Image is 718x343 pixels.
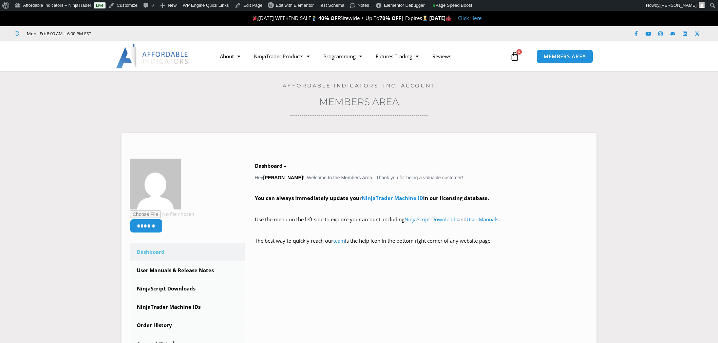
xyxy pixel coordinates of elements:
[130,262,245,279] a: User Manuals & Release Notes
[247,48,317,64] a: NinjaTrader Products
[130,159,181,209] img: f001ef26cfeba832032fa05eb7a51d5e134d8c0795fe1447f1a4c4a3fd7a8bf6
[255,215,588,234] p: Use the menu on the left side to explore your account, including and .
[369,48,426,64] a: Futures Trading
[255,162,287,169] b: Dashboard –
[446,16,451,21] img: 🏭
[516,49,522,55] span: 0
[317,48,369,64] a: Programming
[94,2,106,8] a: Live
[253,16,258,21] img: 🎉
[660,3,697,8] span: [PERSON_NAME]
[130,298,245,316] a: NinjaTrader Machine IDs
[458,15,481,21] a: Click Here
[213,48,247,64] a: About
[130,317,245,334] a: Order History
[422,16,428,21] img: ⌛
[311,16,317,21] img: 🏌️‍♂️
[101,30,203,37] iframe: Customer reviews powered by Trustpilot
[379,15,401,21] strong: 70% OFF
[500,46,530,66] a: 0
[255,161,588,255] div: Hey ! Welcome to the Members Area. Thank you for being a valuable customer!
[251,15,429,21] span: [DATE] WEEKEND SALE Sitewide + Up To | Expires
[130,280,245,298] a: NinjaScript Downloads
[130,243,245,261] a: Dashboard
[333,237,345,244] a: team
[362,195,423,201] a: NinjaTrader Machine ID
[255,195,489,201] strong: You can always immediately update your in our licensing database.
[544,54,586,59] span: MEMBERS AREA
[25,29,91,38] span: Mon - Fri: 8:00 AM – 6:00 PM EST
[255,236,588,255] p: The best way to quickly reach our is the help icon in the bottom right corner of any website page!
[404,216,458,223] a: NinjaScript Downloads
[319,96,399,107] a: Members Area
[276,3,314,8] span: Edit with Elementor
[263,175,303,180] strong: [PERSON_NAME]
[116,44,189,68] img: LogoAI | Affordable Indicators – NinjaTrader
[283,82,436,89] a: Affordable Indicators, Inc. Account
[426,48,458,64] a: Reviews
[318,15,340,21] strong: 40% OFF
[467,216,498,223] a: User Manuals
[429,15,451,21] strong: [DATE]
[213,48,508,64] nav: Menu
[536,49,593,63] a: MEMBERS AREA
